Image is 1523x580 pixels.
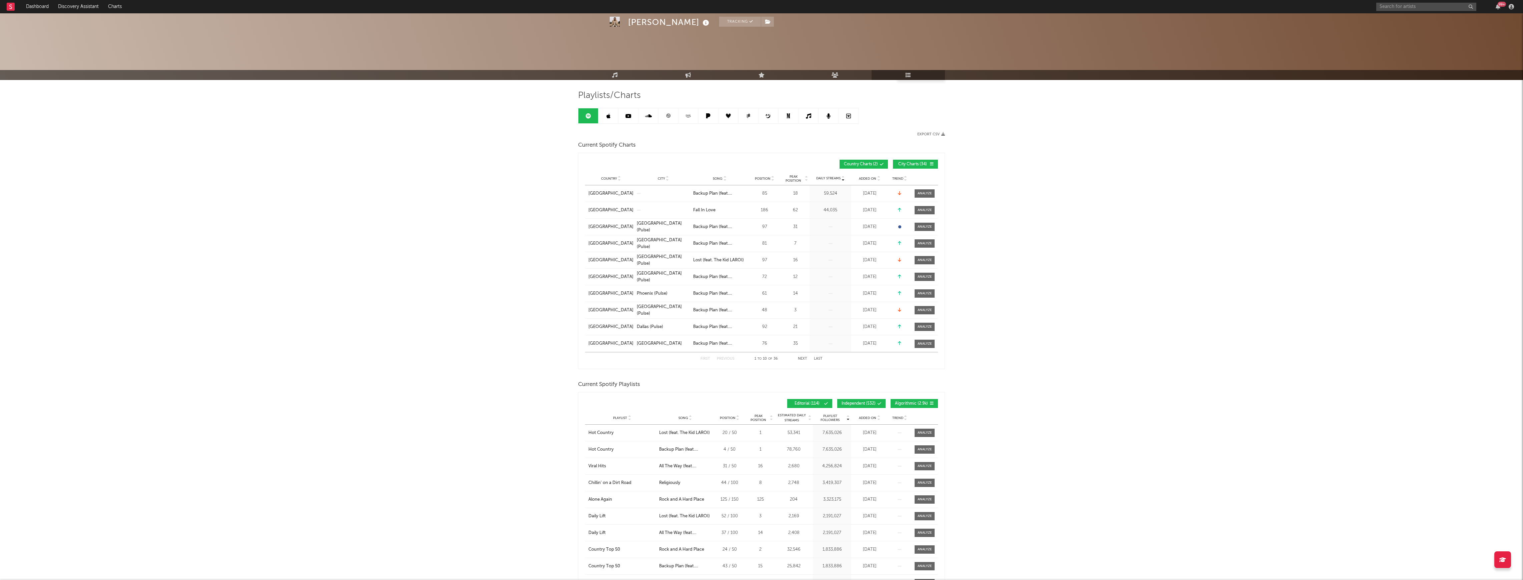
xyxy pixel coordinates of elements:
span: Daily Streams [816,176,841,181]
div: 85 [749,190,780,197]
div: 8 [748,480,773,486]
a: [GEOGRAPHIC_DATA] [588,207,633,214]
div: 14 [748,530,773,536]
a: [GEOGRAPHIC_DATA] [588,340,633,347]
div: 16 [783,257,808,264]
div: Backup Plan (feat. [PERSON_NAME]) [659,446,711,453]
a: [GEOGRAPHIC_DATA] [588,257,633,264]
div: 1 [748,446,773,453]
button: Editorial(114) [787,399,832,408]
div: Rock and A Hard Place [659,546,704,553]
a: [GEOGRAPHIC_DATA] [588,274,633,280]
span: Peak Position [748,414,769,422]
div: [DATE] [853,207,886,214]
button: 99+ [1496,4,1500,9]
div: Lost (feat. The Kid LAROI) [659,430,710,436]
div: 18 [783,190,808,197]
div: 24 / 50 [714,546,744,553]
div: [DATE] [853,307,886,314]
div: 97 [749,224,780,230]
a: Country Top 50 [588,546,656,553]
a: [GEOGRAPHIC_DATA] [588,240,633,247]
div: 1,833,886 [815,563,850,570]
div: Backup Plan (feat. [PERSON_NAME]) [693,324,746,330]
a: Backup Plan (feat. [PERSON_NAME]) [693,224,746,230]
span: of [768,357,772,360]
span: Current Spotify Charts [578,141,636,149]
div: [DATE] [853,463,886,470]
div: All The Way (feat. [PERSON_NAME]) [659,463,711,470]
div: 2,680 [776,463,811,470]
div: Backup Plan (feat. [PERSON_NAME]) [693,190,746,197]
div: Daily Lift [588,530,606,536]
div: 7,635,026 [815,446,850,453]
div: 3,323,175 [815,496,850,503]
div: [GEOGRAPHIC_DATA] (Pulse) [637,237,690,250]
div: Country Top 50 [588,563,620,570]
span: Peak Position [783,175,804,183]
div: [DATE] [853,496,886,503]
span: Trend [892,416,903,420]
div: Daily Lift [588,513,606,520]
input: Search for artists [1376,3,1476,11]
div: Backup Plan (feat. [PERSON_NAME]) [693,290,746,297]
div: 3 [783,307,808,314]
span: Added On [859,416,876,420]
a: [GEOGRAPHIC_DATA] [588,190,633,197]
div: 2,748 [776,480,811,486]
div: Hot Country [588,446,614,453]
a: [GEOGRAPHIC_DATA] [588,324,633,330]
div: [DATE] [853,430,886,436]
div: [DATE] [853,530,886,536]
div: [DATE] [853,257,886,264]
div: 72 [749,274,780,280]
div: 44,035 [811,207,850,214]
div: 3,419,307 [815,480,850,486]
div: [GEOGRAPHIC_DATA] [588,290,633,297]
div: 99 + [1498,2,1506,7]
div: 81 [749,240,780,247]
div: 3 [748,513,773,520]
a: Backup Plan (feat. [PERSON_NAME]) [693,307,746,314]
div: 1 10 36 [748,355,785,363]
div: 25,842 [776,563,811,570]
div: 44 / 100 [714,480,744,486]
span: Position [720,416,735,420]
a: Daily Lift [588,530,656,536]
div: 92 [749,324,780,330]
div: 2 [748,546,773,553]
button: Next [798,357,807,361]
div: 12 [783,274,808,280]
div: Phoenix (Pulse) [637,290,667,297]
button: Previous [717,357,734,361]
a: [GEOGRAPHIC_DATA] (Pulse) [637,304,690,317]
div: [DATE] [853,563,886,570]
div: Religiously [659,480,680,486]
span: Current Spotify Playlists [578,381,640,389]
div: 61 [749,290,780,297]
div: 52 / 100 [714,513,744,520]
a: Country Top 50 [588,563,656,570]
div: 125 / 150 [714,496,744,503]
div: Lost (feat. The Kid LAROI) [659,513,710,520]
div: Viral Hits [588,463,606,470]
a: Hot Country [588,430,656,436]
button: First [700,357,710,361]
div: 53,341 [776,430,811,436]
div: Dallas (Pulse) [637,324,663,330]
div: [GEOGRAPHIC_DATA] [637,340,682,347]
a: Phoenix (Pulse) [637,290,690,297]
span: Estimated Daily Streams [776,413,807,423]
div: 62 [783,207,808,214]
button: Export CSV [917,132,945,136]
a: Viral Hits [588,463,656,470]
div: [GEOGRAPHIC_DATA] [588,307,633,314]
div: 37 / 100 [714,530,744,536]
span: Added On [859,177,876,181]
